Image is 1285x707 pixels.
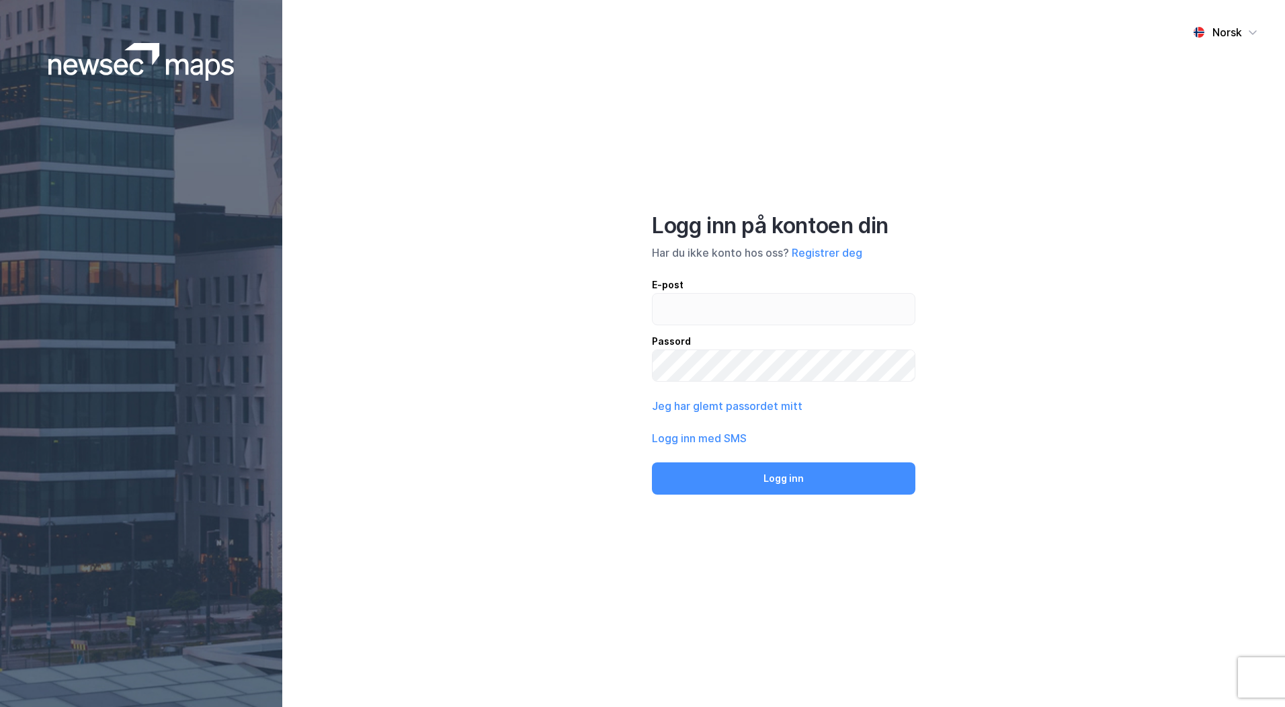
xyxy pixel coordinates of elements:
[652,245,915,261] div: Har du ikke konto hos oss?
[1218,642,1285,707] iframe: Chat Widget
[652,212,915,239] div: Logg inn på kontoen din
[652,398,802,414] button: Jeg har glemt passordet mitt
[1218,642,1285,707] div: Kontrollprogram for chat
[1212,24,1242,40] div: Norsk
[652,430,747,446] button: Logg inn med SMS
[48,43,235,81] img: logoWhite.bf58a803f64e89776f2b079ca2356427.svg
[652,277,915,293] div: E-post
[652,462,915,495] button: Logg inn
[792,245,862,261] button: Registrer deg
[652,333,915,349] div: Passord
